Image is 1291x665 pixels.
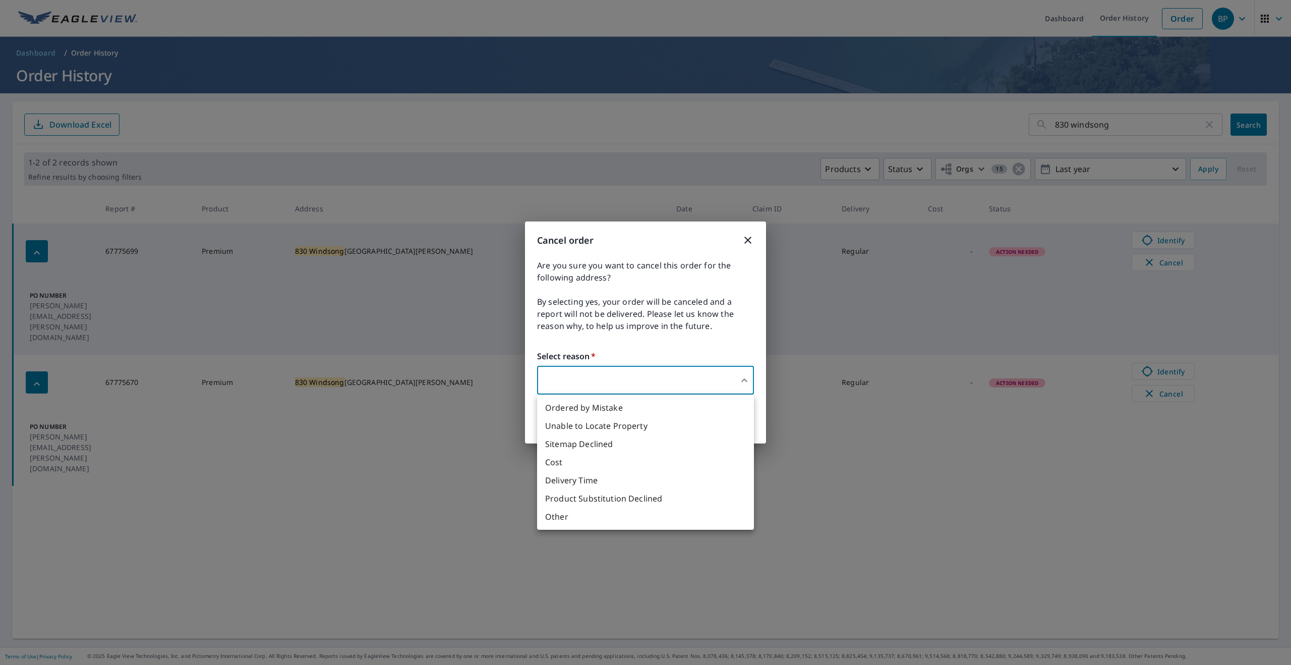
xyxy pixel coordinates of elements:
[537,417,754,435] li: Unable to Locate Property
[537,399,754,417] li: Ordered by Mistake
[537,471,754,489] li: Delivery Time
[537,435,754,453] li: Sitemap Declined
[537,453,754,471] li: Cost
[537,489,754,508] li: Product Substitution Declined
[537,508,754,526] li: Other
